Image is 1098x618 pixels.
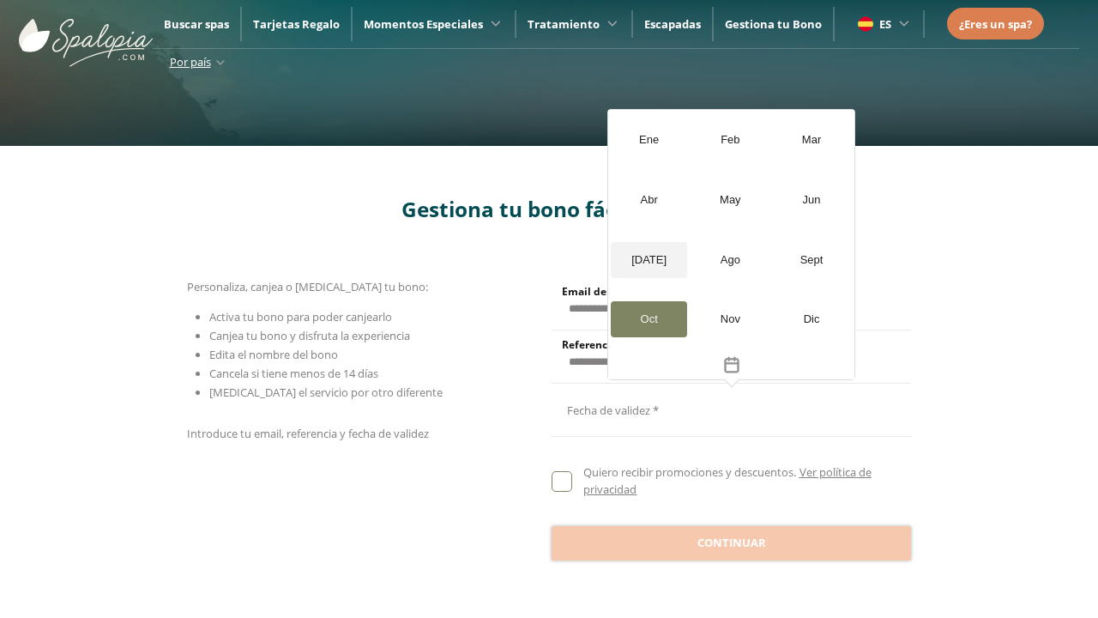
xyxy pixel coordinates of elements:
div: Jun [774,182,850,218]
span: Personaliza, canjea o [MEDICAL_DATA] tu bono: [187,279,428,294]
div: Sept [774,242,850,278]
a: Tarjetas Regalo [253,16,340,32]
a: Gestiona tu Bono [725,16,822,32]
div: Feb [692,122,769,158]
span: ¿Eres un spa? [959,16,1032,32]
a: Escapadas [644,16,701,32]
span: Introduce tu email, referencia y fecha de validez [187,426,429,441]
div: Abr [611,182,687,218]
span: [MEDICAL_DATA] el servicio por otro diferente [209,385,443,400]
a: Ver política de privacidad [583,464,871,497]
span: Canjea tu bono y disfruta la experiencia [209,328,410,343]
span: Gestiona tu bono fácilmente [401,195,697,223]
div: Ene [611,122,687,158]
div: [DATE] [611,242,687,278]
span: Cancela si tiene menos de 14 días [209,366,378,381]
span: Edita el nombre del bono [209,347,338,362]
div: Dic [774,301,850,337]
a: Buscar spas [164,16,229,32]
div: Ago [692,242,769,278]
span: Activa tu bono para poder canjearlo [209,309,392,324]
div: Oct [611,301,687,337]
div: Mar [774,122,850,158]
span: Continuar [697,535,766,552]
span: Por país [170,54,211,70]
div: Nov [692,301,769,337]
button: Toggle overlay [608,349,854,379]
div: May [692,182,769,218]
button: Continuar [552,526,911,560]
img: ImgLogoSpalopia.BvClDcEz.svg [19,2,153,67]
a: ¿Eres un spa? [959,15,1032,33]
span: Quiero recibir promociones y descuentos. [583,464,796,480]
